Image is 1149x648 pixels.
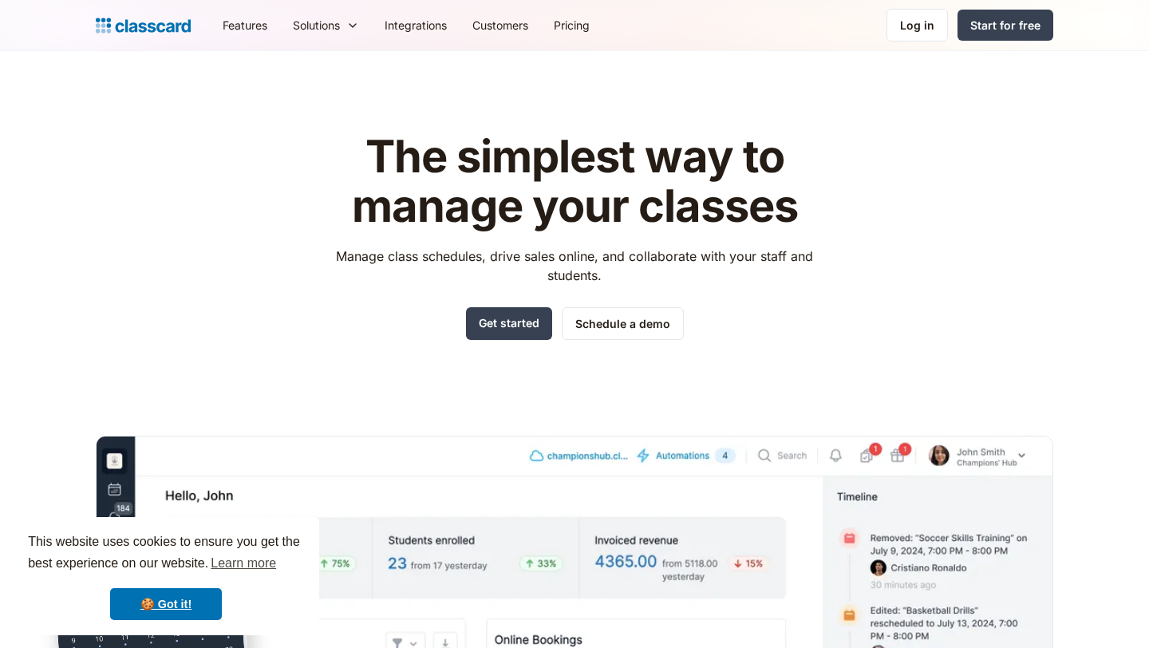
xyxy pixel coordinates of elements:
h1: The simplest way to manage your classes [322,132,828,231]
span: This website uses cookies to ensure you get the best experience on our website. [28,532,304,575]
div: Solutions [280,7,372,43]
a: Customers [460,7,541,43]
a: Logo [96,14,191,37]
div: Log in [900,17,934,34]
div: cookieconsent [13,517,319,635]
a: Start for free [958,10,1053,41]
p: Manage class schedules, drive sales online, and collaborate with your staff and students. [322,247,828,285]
div: Start for free [970,17,1040,34]
div: Solutions [293,17,340,34]
a: Schedule a demo [562,307,684,340]
a: Get started [466,307,552,340]
a: dismiss cookie message [110,588,222,620]
a: learn more about cookies [208,551,278,575]
a: Log in [886,9,948,41]
a: Features [210,7,280,43]
a: Pricing [541,7,602,43]
a: Integrations [372,7,460,43]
